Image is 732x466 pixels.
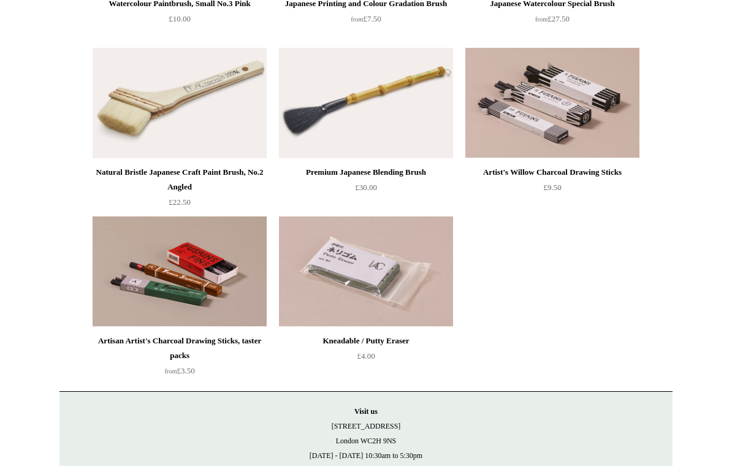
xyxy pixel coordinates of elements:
[279,216,453,327] img: Kneadable / Putty Eraser
[535,16,547,23] span: from
[279,216,453,327] a: Kneadable / Putty Eraser Kneadable / Putty Eraser
[543,183,561,192] span: £9.50
[468,165,636,180] div: Artist's Willow Charcoal Drawing Sticks
[465,48,639,158] a: Artist's Willow Charcoal Drawing Sticks Artist's Willow Charcoal Drawing Sticks
[279,48,453,158] a: Premium Japanese Blending Brush Premium Japanese Blending Brush
[93,216,267,327] img: Artisan Artist's Charcoal Drawing Sticks, taster packs
[351,14,381,23] span: £7.50
[279,48,453,158] img: Premium Japanese Blending Brush
[282,334,450,348] div: Kneadable / Putty Eraser
[282,165,450,180] div: Premium Japanese Blending Brush
[164,368,177,375] span: from
[279,334,453,384] a: Kneadable / Putty Eraser £4.00
[465,48,639,158] img: Artist's Willow Charcoal Drawing Sticks
[93,48,267,158] a: Natural Bristle Japanese Craft Paint Brush, No.2 Angled Natural Bristle Japanese Craft Paint Brus...
[93,216,267,327] a: Artisan Artist's Charcoal Drawing Sticks, taster packs Artisan Artist's Charcoal Drawing Sticks, ...
[169,14,191,23] span: £10.00
[169,197,191,207] span: £22.50
[354,407,378,416] strong: Visit us
[93,48,267,158] img: Natural Bristle Japanese Craft Paint Brush, No.2 Angled
[96,334,264,363] div: Artisan Artist's Charcoal Drawing Sticks, taster packs
[164,366,194,375] span: £3.50
[465,165,639,215] a: Artist's Willow Charcoal Drawing Sticks £9.50
[535,14,570,23] span: £27.50
[357,351,375,361] span: £4.00
[96,165,264,194] div: Natural Bristle Japanese Craft Paint Brush, No.2 Angled
[279,165,453,215] a: Premium Japanese Blending Brush £30.00
[93,165,267,215] a: Natural Bristle Japanese Craft Paint Brush, No.2 Angled £22.50
[355,183,377,192] span: £30.00
[93,334,267,384] a: Artisan Artist's Charcoal Drawing Sticks, taster packs from£3.50
[351,16,363,23] span: from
